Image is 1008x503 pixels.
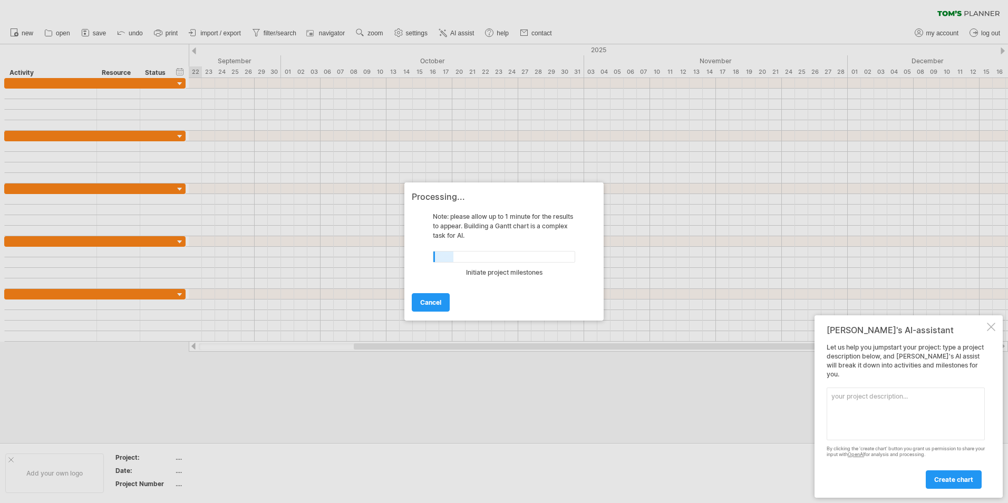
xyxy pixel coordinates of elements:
a: OpenAI [848,451,864,457]
div: Note: please allow up to 1 minute for the results to appear. Building a Gantt chart is a complex ... [412,212,596,240]
a: cancel [412,293,450,312]
div: Initiate project milestones [433,268,575,284]
span: cancel [420,298,441,306]
div: [PERSON_NAME]'s AI-assistant [827,325,985,335]
div: Let us help you jumpstart your project: type a project description below, and [PERSON_NAME]'s AI ... [827,343,985,488]
div: Processing... [412,192,596,201]
span: create chart [934,476,973,483]
a: create chart [926,470,982,489]
div: By clicking the 'create chart' button you grant us permission to share your input with for analys... [827,446,985,458]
